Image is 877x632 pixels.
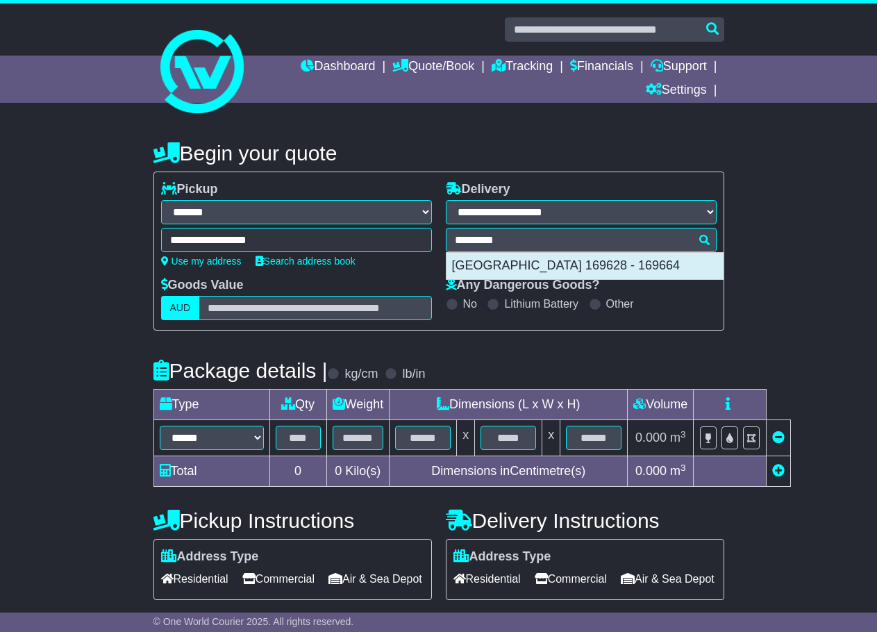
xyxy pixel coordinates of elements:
[446,228,717,252] typeahead: Please provide city
[772,431,785,444] a: Remove this item
[772,464,785,478] a: Add new item
[161,278,244,293] label: Goods Value
[328,568,422,590] span: Air & Sea Depot
[635,431,667,444] span: 0.000
[680,429,686,440] sup: 3
[161,549,259,565] label: Address Type
[390,390,628,420] td: Dimensions (L x W x H)
[492,56,553,79] a: Tracking
[390,456,628,487] td: Dimensions in Centimetre(s)
[628,390,694,420] td: Volume
[326,390,390,420] td: Weight
[153,456,269,487] td: Total
[504,297,578,310] label: Lithium Battery
[680,463,686,473] sup: 3
[670,431,686,444] span: m
[446,509,724,532] h4: Delivery Instructions
[153,142,724,165] h4: Begin your quote
[457,420,475,456] td: x
[446,253,723,279] div: [GEOGRAPHIC_DATA] 169628 - 169664
[535,568,607,590] span: Commercial
[256,256,356,267] a: Search address book
[153,616,354,627] span: © One World Courier 2025. All rights reserved.
[621,568,715,590] span: Air & Sea Depot
[326,456,390,487] td: Kilo(s)
[453,568,521,590] span: Residential
[542,420,560,456] td: x
[301,56,375,79] a: Dashboard
[161,568,228,590] span: Residential
[392,56,474,79] a: Quote/Book
[153,359,328,382] h4: Package details |
[606,297,634,310] label: Other
[446,182,510,197] label: Delivery
[161,296,200,320] label: AUD
[402,367,425,382] label: lb/in
[269,456,326,487] td: 0
[446,278,600,293] label: Any Dangerous Goods?
[161,182,218,197] label: Pickup
[269,390,326,420] td: Qty
[670,464,686,478] span: m
[242,568,315,590] span: Commercial
[635,464,667,478] span: 0.000
[646,79,707,103] a: Settings
[153,509,432,532] h4: Pickup Instructions
[335,464,342,478] span: 0
[570,56,633,79] a: Financials
[463,297,477,310] label: No
[651,56,707,79] a: Support
[161,256,242,267] a: Use my address
[344,367,378,382] label: kg/cm
[153,390,269,420] td: Type
[453,549,551,565] label: Address Type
